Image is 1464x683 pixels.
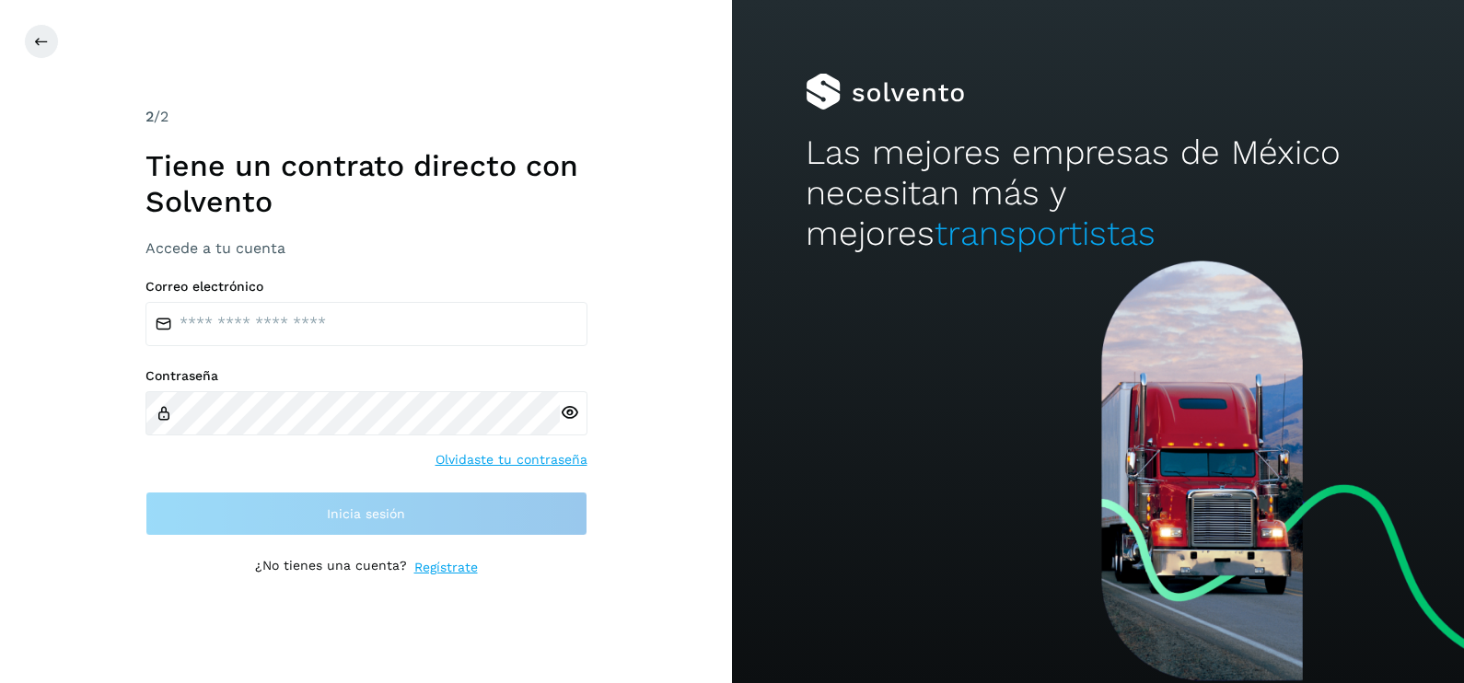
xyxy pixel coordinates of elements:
h3: Accede a tu cuenta [145,239,587,257]
button: Inicia sesión [145,492,587,536]
div: /2 [145,106,587,128]
p: ¿No tienes una cuenta? [255,558,407,577]
span: 2 [145,108,154,125]
a: Olvidaste tu contraseña [436,450,587,469]
h1: Tiene un contrato directo con Solvento [145,148,587,219]
label: Contraseña [145,368,587,384]
a: Regístrate [414,558,478,577]
label: Correo electrónico [145,279,587,295]
span: transportistas [935,214,1156,253]
span: Inicia sesión [327,507,405,520]
h2: Las mejores empresas de México necesitan más y mejores [806,133,1391,255]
